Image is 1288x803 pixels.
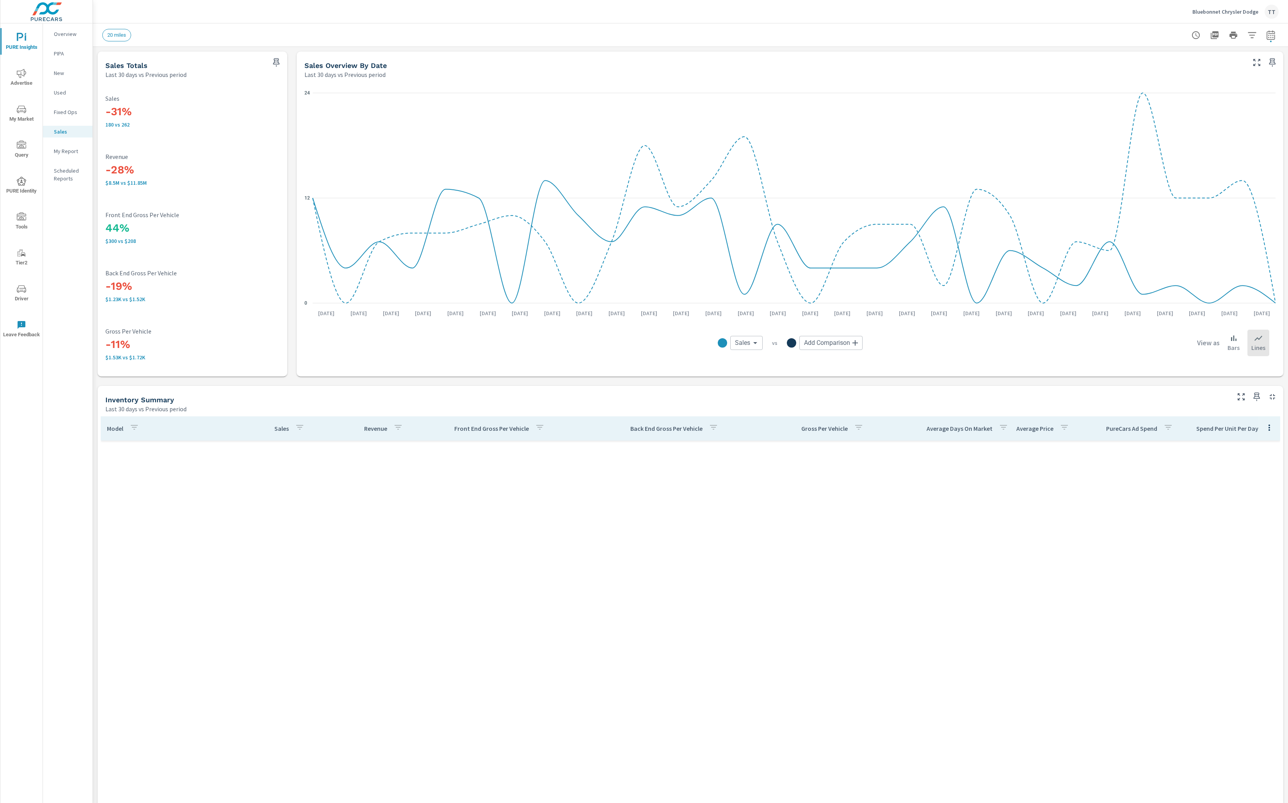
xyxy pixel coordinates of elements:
[1248,309,1276,317] p: [DATE]
[630,425,703,432] p: Back End Gross Per Vehicle
[3,248,40,268] span: Tier2
[635,309,663,317] p: [DATE]
[103,32,131,38] span: 20 miles
[3,320,40,339] span: Leave Feedback
[54,30,86,38] p: Overview
[105,180,279,186] p: $8,502,695 vs $11,848,300
[3,212,40,232] span: Tools
[799,336,863,350] div: Add Comparison
[105,280,279,293] h3: -19%
[1022,309,1050,317] p: [DATE]
[54,108,86,116] p: Fixed Ops
[990,309,1018,317] p: [DATE]
[1244,27,1260,43] button: Apply Filters
[1087,309,1114,317] p: [DATE]
[105,153,279,160] p: Revenue
[1216,309,1243,317] p: [DATE]
[105,211,279,218] p: Front End Gross Per Vehicle
[274,425,289,432] p: Sales
[700,309,727,317] p: [DATE]
[861,309,888,317] p: [DATE]
[43,28,93,40] div: Overview
[105,354,279,360] p: $1,528 vs $1,725
[304,70,386,79] p: Last 30 days vs Previous period
[893,309,921,317] p: [DATE]
[364,425,387,432] p: Revenue
[54,69,86,77] p: New
[105,328,279,335] p: Gross Per Vehicle
[763,339,787,346] p: vs
[105,70,187,79] p: Last 30 days vs Previous period
[43,67,93,79] div: New
[506,309,534,317] p: [DATE]
[313,309,340,317] p: [DATE]
[3,177,40,196] span: PURE Identity
[1265,5,1279,19] div: TT
[54,167,86,182] p: Scheduled Reports
[105,121,279,128] p: 180 vs 262
[304,90,310,96] text: 24
[43,145,93,157] div: My Report
[1106,425,1157,432] p: PureCars Ad Spend
[0,23,43,347] div: nav menu
[571,309,598,317] p: [DATE]
[3,141,40,160] span: Query
[1055,309,1082,317] p: [DATE]
[3,69,40,88] span: Advertise
[105,338,279,351] h3: -11%
[1263,27,1279,43] button: Select Date Range
[1192,8,1258,15] p: Bluebonnet Chrysler Dodge
[3,105,40,124] span: My Market
[105,163,279,177] h3: -28%
[732,309,760,317] p: [DATE]
[105,238,279,244] p: $300 vs $208
[3,284,40,303] span: Driver
[1266,56,1279,69] span: Save this to your personalized report
[801,425,848,432] p: Gross Per Vehicle
[54,147,86,155] p: My Report
[54,128,86,136] p: Sales
[105,61,148,70] h5: Sales Totals
[1119,309,1146,317] p: [DATE]
[1016,425,1053,432] p: Average Price
[1151,309,1179,317] p: [DATE]
[105,95,279,102] p: Sales
[43,126,93,137] div: Sales
[304,61,387,70] h5: Sales Overview By Date
[270,56,283,69] span: Save this to your personalized report
[1251,343,1265,352] p: Lines
[603,309,630,317] p: [DATE]
[958,309,985,317] p: [DATE]
[1196,425,1258,432] p: Spend Per Unit Per Day
[43,165,93,184] div: Scheduled Reports
[3,33,40,52] span: PURE Insights
[730,336,763,350] div: Sales
[539,309,566,317] p: [DATE]
[43,106,93,118] div: Fixed Ops
[304,300,307,306] text: 0
[105,221,279,235] h3: 44%
[1228,343,1240,352] p: Bars
[667,309,695,317] p: [DATE]
[442,309,469,317] p: [DATE]
[105,269,279,277] p: Back End Gross Per Vehicle
[797,309,824,317] p: [DATE]
[345,309,372,317] p: [DATE]
[377,309,405,317] p: [DATE]
[107,425,123,432] p: Model
[43,48,93,59] div: PIPA
[454,425,529,432] p: Front End Gross Per Vehicle
[1251,56,1263,69] button: Make Fullscreen
[1197,339,1220,347] h6: View as
[804,339,850,347] span: Add Comparison
[829,309,856,317] p: [DATE]
[735,339,750,347] span: Sales
[43,87,93,98] div: Used
[925,309,953,317] p: [DATE]
[105,105,279,118] h3: -31%
[304,195,310,201] text: 12
[764,309,792,317] p: [DATE]
[54,89,86,96] p: Used
[474,309,502,317] p: [DATE]
[105,296,279,302] p: $1,228 vs $1,517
